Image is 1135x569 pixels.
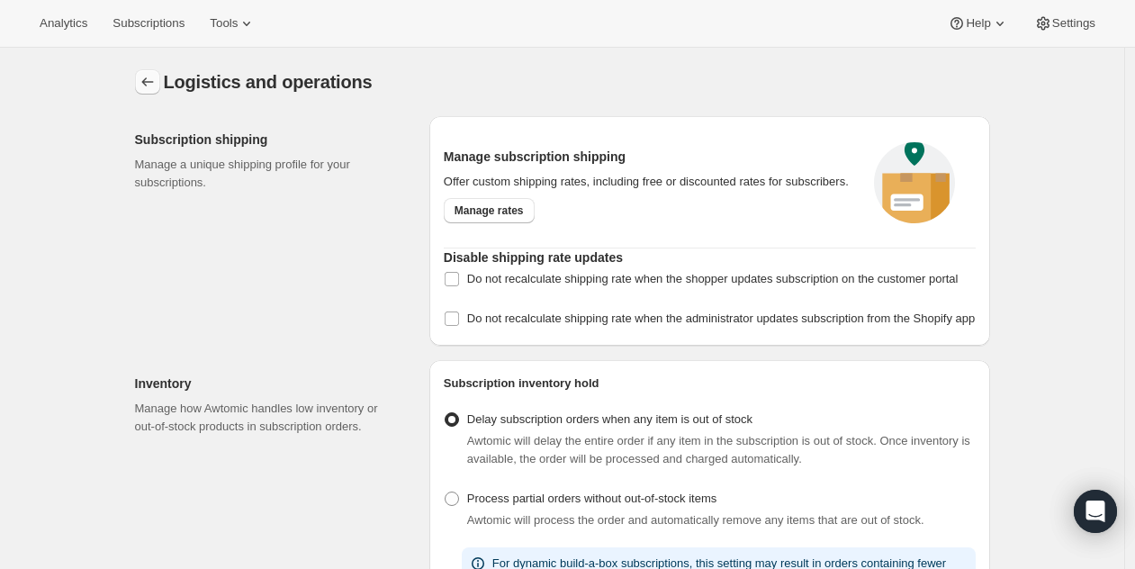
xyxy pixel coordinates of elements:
[467,412,752,426] span: Delay subscription orders when any item is out of stock
[102,11,195,36] button: Subscriptions
[444,148,853,166] h2: Manage subscription shipping
[40,16,87,31] span: Analytics
[135,400,401,436] p: Manage how Awtomic handles low inventory or out-of-stock products in subscription orders.
[135,156,401,192] p: Manage a unique shipping profile for your subscriptions.
[444,173,853,191] p: Offer custom shipping rates, including free or discounted rates for subscribers.
[164,72,373,92] span: Logistics and operations
[1023,11,1106,36] button: Settings
[467,272,959,285] span: Do not recalculate shipping rate when the shopper updates subscription on the customer portal
[455,203,524,218] span: Manage rates
[1052,16,1095,31] span: Settings
[1074,490,1117,533] div: Open Intercom Messenger
[199,11,266,36] button: Tools
[937,11,1019,36] button: Help
[135,131,401,149] h2: Subscription shipping
[467,434,970,465] span: Awtomic will delay the entire order if any item in the subscription is out of stock. Once invento...
[135,69,160,95] button: Settings
[113,16,185,31] span: Subscriptions
[444,198,535,223] a: Manage rates
[444,248,976,266] h2: Disable shipping rate updates
[467,492,716,505] span: Process partial orders without out-of-stock items
[210,16,238,31] span: Tools
[444,375,976,393] h2: Subscription inventory hold
[467,513,924,527] span: Awtomic will process the order and automatically remove any items that are out of stock.
[29,11,98,36] button: Analytics
[966,16,990,31] span: Help
[467,312,975,325] span: Do not recalculate shipping rate when the administrator updates subscription from the Shopify app
[135,375,401,393] h2: Inventory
